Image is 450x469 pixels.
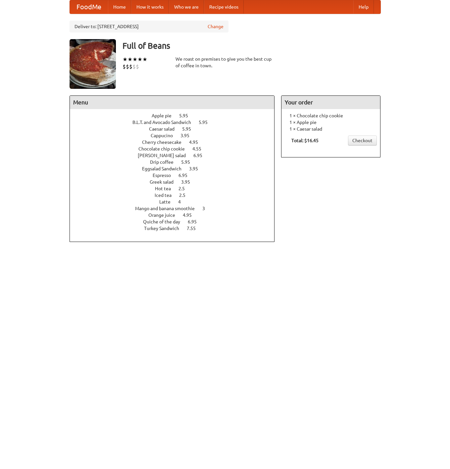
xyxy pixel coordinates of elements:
[150,159,180,165] span: Drip coffee
[187,226,202,231] span: 7.55
[179,193,192,198] span: 2.5
[159,199,177,205] span: Latte
[142,166,210,171] a: Eggsalad Sandwich 3.95
[149,126,203,132] a: Caesar salad 5.95
[155,193,198,198] a: Iced tea 2.5
[153,173,177,178] span: Espresso
[143,219,209,224] a: Quiche of the day 6.95
[149,126,181,132] span: Caesar salad
[152,113,200,118] a: Apple pie 5.95
[142,56,147,63] li: ★
[142,166,188,171] span: Eggsalad Sandwich
[123,39,381,52] h3: Full of Beans
[150,179,202,185] a: Greek salad 3.95
[142,140,210,145] a: Cherry cheesecake 4.95
[189,140,205,145] span: 4.95
[144,226,186,231] span: Turkey Sandwich
[281,96,380,109] h4: Your order
[129,63,132,70] li: $
[148,212,204,218] a: Orange juice 4.95
[150,179,180,185] span: Greek salad
[70,39,116,89] img: angular.jpg
[138,146,191,151] span: Chocolate chip cookie
[353,0,374,14] a: Help
[179,113,195,118] span: 5.95
[142,140,188,145] span: Cherry cheesecake
[193,153,209,158] span: 6.95
[202,206,212,211] span: 3
[178,173,194,178] span: 6.95
[150,159,202,165] a: Drip coffee 5.95
[182,126,198,132] span: 5.95
[181,159,197,165] span: 5.95
[188,219,203,224] span: 6.95
[70,0,108,14] a: FoodMe
[208,23,224,30] a: Change
[178,186,191,191] span: 2.5
[126,63,129,70] li: $
[148,212,182,218] span: Orange juice
[151,133,202,138] a: Cappucino 3.95
[138,146,214,151] a: Chocolate chip cookie 4.55
[153,173,200,178] a: Espresso 6.95
[143,219,187,224] span: Quiche of the day
[136,63,139,70] li: $
[180,133,196,138] span: 3.95
[155,193,178,198] span: Iced tea
[132,120,220,125] a: B.L.T. and Avocado Sandwich 5.95
[285,119,377,126] li: 1 × Apple pie
[175,56,275,69] div: We roast on premises to give you the best cup of coffee in town.
[137,56,142,63] li: ★
[169,0,204,14] a: Who we are
[132,120,198,125] span: B.L.T. and Avocado Sandwich
[155,186,177,191] span: Hot tea
[138,153,192,158] span: [PERSON_NAME] salad
[131,0,169,14] a: How it works
[123,56,127,63] li: ★
[135,206,217,211] a: Mango and banana smoothie 3
[291,138,319,143] b: Total: $16.45
[132,56,137,63] li: ★
[285,112,377,119] li: 1 × Chocolate chip cookie
[178,199,187,205] span: 4
[127,56,132,63] li: ★
[144,226,208,231] a: Turkey Sandwich 7.55
[123,63,126,70] li: $
[155,186,197,191] a: Hot tea 2.5
[181,179,197,185] span: 3.95
[285,126,377,132] li: 1 × Caesar salad
[348,136,377,146] a: Checkout
[135,206,201,211] span: Mango and banana smoothie
[151,133,179,138] span: Cappucino
[183,212,198,218] span: 4.95
[70,21,228,32] div: Deliver to: [STREET_ADDRESS]
[70,96,275,109] h4: Menu
[159,199,193,205] a: Latte 4
[138,153,215,158] a: [PERSON_NAME] salad 6.95
[192,146,208,151] span: 4.55
[132,63,136,70] li: $
[204,0,244,14] a: Recipe videos
[189,166,205,171] span: 3.95
[199,120,214,125] span: 5.95
[108,0,131,14] a: Home
[152,113,178,118] span: Apple pie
